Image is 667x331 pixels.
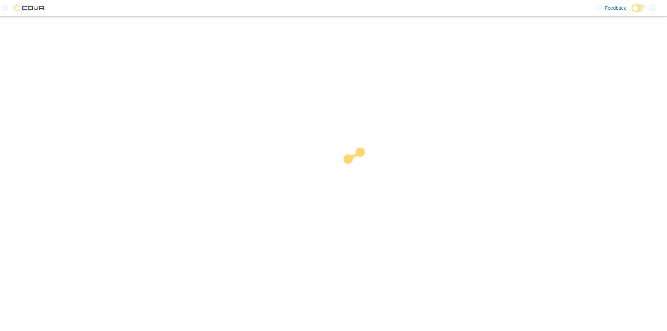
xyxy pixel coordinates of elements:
img: Cova [14,5,45,11]
img: cova-loader [333,142,386,195]
input: Dark Mode [632,5,646,12]
a: Feedback [594,1,629,15]
span: Feedback [605,5,626,11]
